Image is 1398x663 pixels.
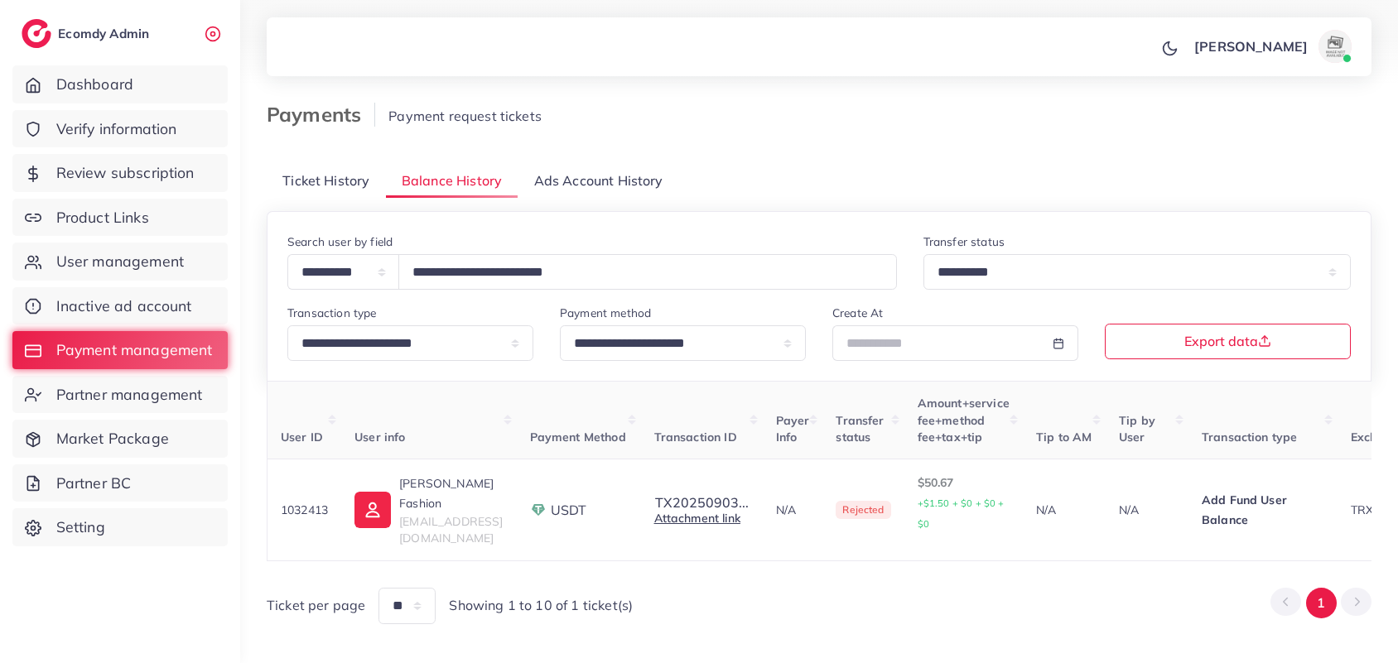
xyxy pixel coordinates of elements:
a: Inactive ad account [12,287,228,325]
span: Partner BC [56,473,132,494]
label: Transaction type [287,305,377,321]
a: Review subscription [12,154,228,192]
h2: Ecomdy Admin [58,26,153,41]
p: $50.67 [918,473,1010,534]
a: Setting [12,508,228,546]
p: N/A [1119,500,1175,520]
a: Payment management [12,331,228,369]
label: Search user by field [287,233,393,250]
a: Partner management [12,376,228,414]
button: TX20250903... [654,495,750,510]
span: Payer Info [776,413,810,444]
span: Transaction type [1202,430,1298,444]
img: logo [22,19,51,48]
span: Ads Account History [534,171,663,190]
span: Transfer status [836,413,884,444]
span: Amount+service fee+method fee+tax+tip [918,396,1010,444]
button: Export data [1105,324,1351,359]
span: Tip by User [1119,413,1155,444]
span: Rejected [836,501,890,519]
span: Review subscription [56,162,195,184]
span: User management [56,251,184,272]
span: Balance History [402,171,502,190]
p: N/A [1036,500,1092,520]
h3: Payments [267,103,375,127]
span: Payment request tickets [388,108,542,124]
span: Market Package [56,428,169,449]
span: Dashboard [56,74,133,95]
button: Go to page 1 [1306,588,1337,618]
span: Inactive ad account [56,295,192,317]
a: [PERSON_NAME]avatar [1185,30,1358,63]
label: Payment method [560,305,651,321]
img: avatar [1318,30,1352,63]
span: USDT [551,501,587,520]
span: Payment Method [530,430,626,444]
label: Transfer status [923,233,1005,250]
span: Partner management [56,384,203,406]
img: payment [530,502,547,518]
img: ic-user-info.36bf1079.svg [354,492,391,528]
a: Product Links [12,199,228,237]
a: Verify information [12,110,228,148]
label: Create At [832,305,883,321]
a: User management [12,243,228,281]
span: User ID [281,430,323,444]
span: Ticket per page [267,596,365,615]
p: [PERSON_NAME] Fashion [399,473,503,513]
p: Add Fund User Balance [1202,490,1324,530]
p: N/A [776,500,810,520]
span: Ticket History [282,171,369,190]
span: Transaction ID [654,430,737,444]
a: Market Package [12,420,228,458]
span: Verify information [56,118,177,140]
span: Tip to AM [1036,430,1092,444]
p: 1032413 [281,500,328,520]
a: logoEcomdy Admin [22,19,153,48]
span: Showing 1 to 10 of 1 ticket(s) [449,596,633,615]
a: Attachment link [654,511,740,526]
span: [EMAIL_ADDRESS][DOMAIN_NAME] [399,514,503,545]
span: Product Links [56,207,149,228]
span: Payment management [56,339,213,361]
a: Partner BC [12,464,228,502]
ul: Pagination [1270,588,1371,618]
span: Export data [1184,334,1271,348]
p: [PERSON_NAME] [1194,36,1308,56]
a: Dashboard [12,65,228,103]
span: User info [354,430,405,444]
small: +$1.50 + $0 + $0 + $0 [918,497,1005,530]
span: Setting [56,516,105,538]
